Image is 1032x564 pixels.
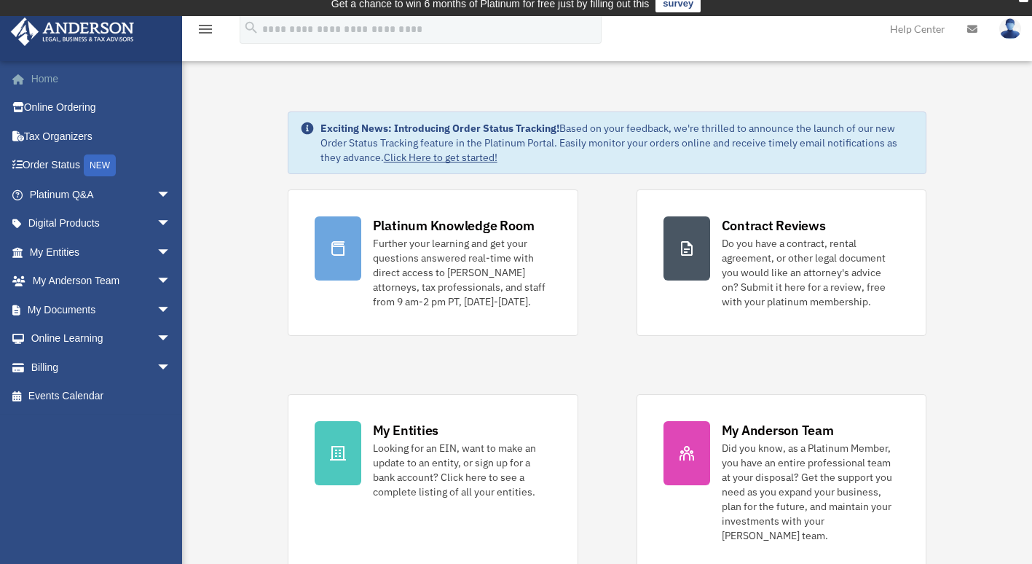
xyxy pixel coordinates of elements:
[10,324,193,353] a: Online Learningarrow_drop_down
[157,267,186,297] span: arrow_drop_down
[157,209,186,239] span: arrow_drop_down
[10,295,193,324] a: My Documentsarrow_drop_down
[197,26,214,38] a: menu
[157,353,186,383] span: arrow_drop_down
[999,18,1021,39] img: User Pic
[373,421,438,439] div: My Entities
[722,216,826,235] div: Contract Reviews
[7,17,138,46] img: Anderson Advisors Platinum Portal
[373,216,535,235] div: Platinum Knowledge Room
[10,353,193,382] a: Billingarrow_drop_down
[288,189,578,336] a: Platinum Knowledge Room Further your learning and get your questions answered real-time with dire...
[10,209,193,238] a: Digital Productsarrow_drop_down
[373,236,551,309] div: Further your learning and get your questions answered real-time with direct access to [PERSON_NAM...
[157,324,186,354] span: arrow_drop_down
[84,154,116,176] div: NEW
[722,421,834,439] div: My Anderson Team
[384,151,497,164] a: Click Here to get started!
[243,20,259,36] i: search
[10,267,193,296] a: My Anderson Teamarrow_drop_down
[10,238,193,267] a: My Entitiesarrow_drop_down
[10,180,193,209] a: Platinum Q&Aarrow_drop_down
[320,122,559,135] strong: Exciting News: Introducing Order Status Tracking!
[637,189,927,336] a: Contract Reviews Do you have a contract, rental agreement, or other legal document you would like...
[10,64,193,93] a: Home
[157,238,186,267] span: arrow_drop_down
[10,122,193,151] a: Tax Organizers
[722,236,900,309] div: Do you have a contract, rental agreement, or other legal document you would like an attorney's ad...
[157,295,186,325] span: arrow_drop_down
[373,441,551,499] div: Looking for an EIN, want to make an update to an entity, or sign up for a bank account? Click her...
[157,180,186,210] span: arrow_drop_down
[320,121,915,165] div: Based on your feedback, we're thrilled to announce the launch of our new Order Status Tracking fe...
[10,93,193,122] a: Online Ordering
[10,382,193,411] a: Events Calendar
[722,441,900,543] div: Did you know, as a Platinum Member, you have an entire professional team at your disposal? Get th...
[10,151,193,181] a: Order StatusNEW
[197,20,214,38] i: menu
